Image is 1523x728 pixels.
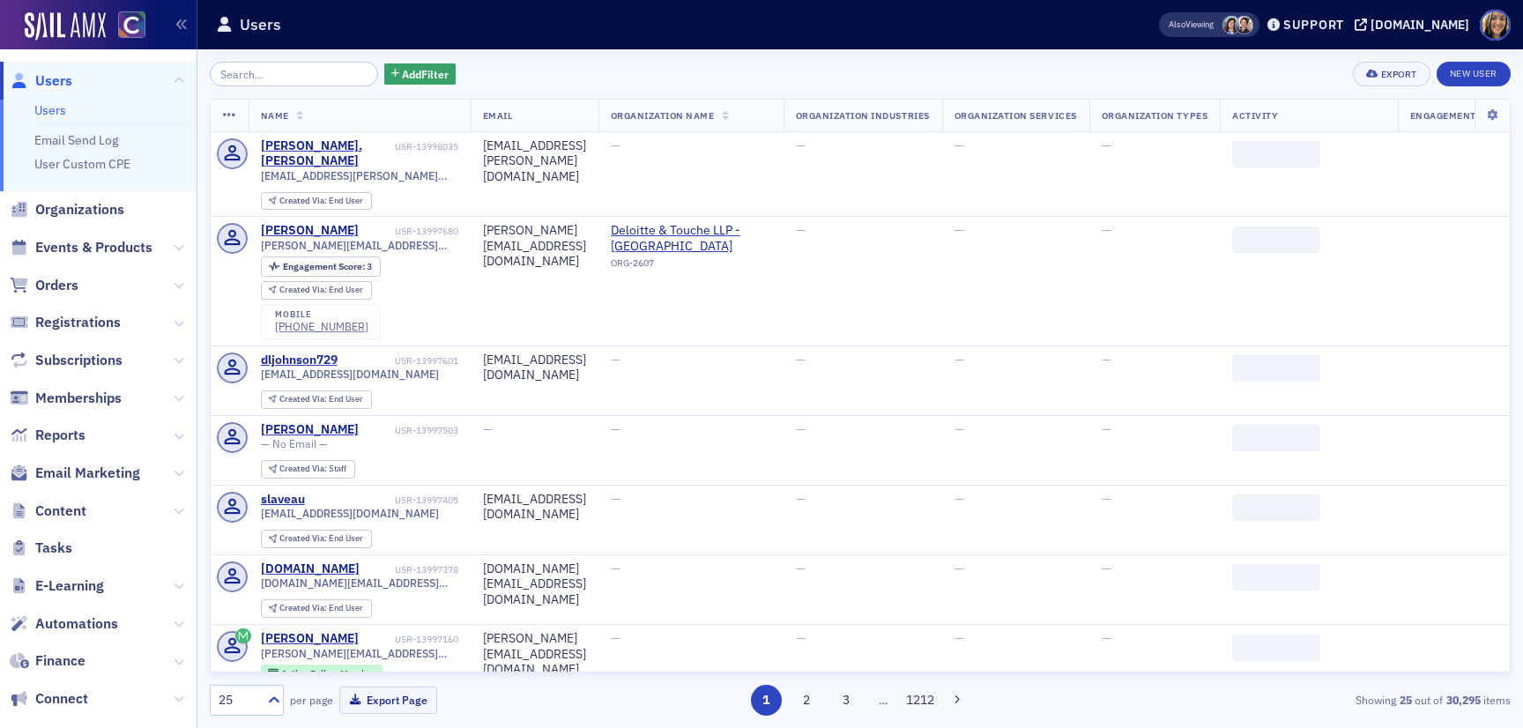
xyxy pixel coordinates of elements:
[483,631,586,678] div: [PERSON_NAME][EMAIL_ADDRESS][DOMAIN_NAME]
[796,109,930,122] span: Organization Industries
[261,437,328,450] span: — No Email —
[1232,355,1320,382] span: ‌
[955,561,964,576] span: —
[1102,491,1111,507] span: —
[35,351,123,370] span: Subscriptions
[35,501,86,521] span: Content
[261,109,289,122] span: Name
[35,426,85,445] span: Reports
[611,257,771,275] div: ORG-2607
[611,109,715,122] span: Organization Name
[279,197,363,206] div: End User
[261,390,372,409] div: Created Via: End User
[1283,17,1344,33] div: Support
[361,634,458,645] div: USR-13997160
[279,534,363,544] div: End User
[261,665,383,682] div: Active: Active: Fellow Member
[1232,635,1320,661] span: ‌
[611,491,620,507] span: —
[310,667,375,680] span: Fellow Member
[283,262,372,271] div: 3
[1235,16,1253,34] span: Pamela Galey-Coleman
[279,602,329,613] span: Created Via :
[10,71,72,91] a: Users
[283,260,367,272] span: Engagement Score :
[611,421,620,437] span: —
[1410,109,1510,122] span: Engagement Score
[261,530,372,548] div: Created Via: End User
[261,368,439,381] span: [EMAIL_ADDRESS][DOMAIN_NAME]
[384,63,457,85] button: AddFilter
[279,532,329,544] span: Created Via :
[483,353,586,383] div: [EMAIL_ADDRESS][DOMAIN_NAME]
[240,14,281,35] h1: Users
[10,689,88,709] a: Connect
[261,353,338,368] a: dljohnson729
[1102,222,1111,238] span: —
[402,66,449,82] span: Add Filter
[261,507,439,520] span: [EMAIL_ADDRESS][DOMAIN_NAME]
[483,138,586,185] div: [EMAIL_ADDRESS][PERSON_NAME][DOMAIN_NAME]
[1089,692,1511,708] div: Showing out of items
[10,351,123,370] a: Subscriptions
[611,223,771,254] span: Deloitte & Touche LLP - Denver
[796,421,806,437] span: —
[1355,19,1475,31] button: [DOMAIN_NAME]
[261,281,372,300] div: Created Via: End User
[261,460,355,479] div: Created Via: Staff
[35,71,72,91] span: Users
[955,421,964,437] span: —
[1381,70,1417,79] div: Export
[10,313,121,332] a: Registrations
[290,692,333,708] label: per page
[261,492,305,508] a: slaveau
[361,425,458,436] div: USR-13997503
[118,11,145,39] img: SailAMX
[1371,17,1469,33] div: [DOMAIN_NAME]
[34,156,130,172] a: User Custom CPE
[955,630,964,646] span: —
[871,692,895,708] span: …
[1169,19,1214,31] span: Viewing
[1102,421,1111,437] span: —
[1102,352,1111,368] span: —
[1102,137,1111,153] span: —
[796,561,806,576] span: —
[279,393,329,405] span: Created Via :
[1232,227,1320,253] span: ‌
[279,395,363,405] div: End User
[1480,10,1511,41] span: Profile
[10,539,72,558] a: Tasks
[10,501,86,521] a: Content
[1353,62,1430,86] button: Export
[261,647,458,660] span: [PERSON_NAME][EMAIL_ADDRESS][DOMAIN_NAME]
[210,62,378,86] input: Search…
[25,12,106,41] img: SailAMX
[955,109,1077,122] span: Organization Services
[1232,494,1320,521] span: ‌
[361,226,458,237] div: USR-13997680
[611,137,620,153] span: —
[261,631,359,647] div: [PERSON_NAME]
[261,599,372,618] div: Created Via: End User
[275,309,368,320] div: mobile
[10,200,124,219] a: Organizations
[1232,141,1320,167] span: ‌
[261,223,359,239] a: [PERSON_NAME]
[10,238,152,257] a: Events & Products
[1169,19,1185,30] div: Also
[955,491,964,507] span: —
[10,426,85,445] a: Reports
[261,561,360,577] a: [DOMAIN_NAME]
[796,630,806,646] span: —
[35,689,88,709] span: Connect
[1396,692,1415,708] strong: 25
[831,685,862,716] button: 3
[483,109,513,122] span: Email
[796,137,806,153] span: —
[796,491,806,507] span: —
[261,169,458,182] span: [EMAIL_ADDRESS][PERSON_NAME][DOMAIN_NAME]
